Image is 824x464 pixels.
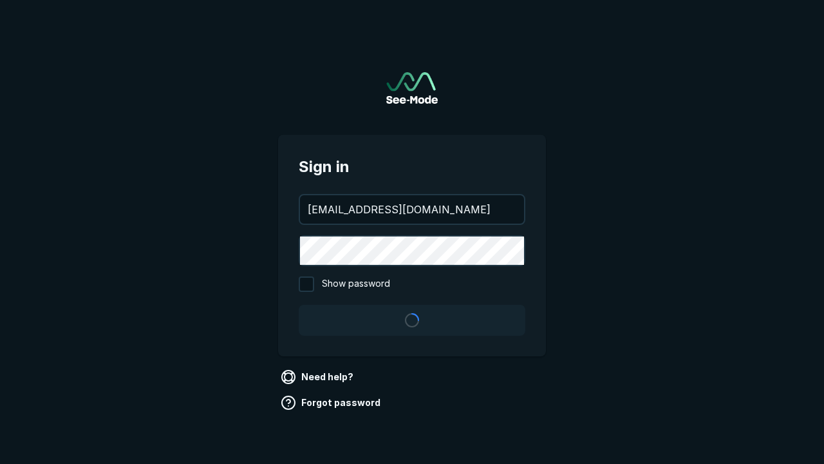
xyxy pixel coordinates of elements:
a: Need help? [278,367,359,387]
a: Forgot password [278,392,386,413]
input: your@email.com [300,195,524,224]
span: Show password [322,276,390,292]
img: See-Mode Logo [386,72,438,104]
a: Go to sign in [386,72,438,104]
span: Sign in [299,155,525,179]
